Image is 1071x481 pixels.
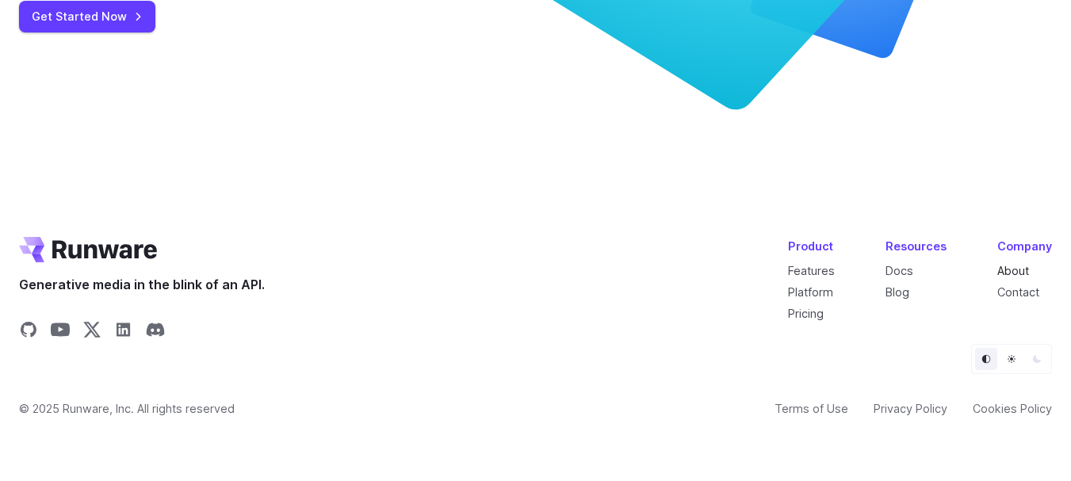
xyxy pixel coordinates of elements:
[997,264,1029,277] a: About
[997,285,1039,299] a: Contact
[114,320,133,344] a: Share on LinkedIn
[788,307,824,320] a: Pricing
[788,285,833,299] a: Platform
[146,320,165,344] a: Share on Discord
[82,320,101,344] a: Share on X
[775,399,848,418] a: Terms of Use
[19,320,38,344] a: Share on GitHub
[19,275,265,296] span: Generative media in the blink of an API.
[885,285,909,299] a: Blog
[997,237,1052,255] div: Company
[975,348,997,370] button: Default
[971,344,1052,374] ul: Theme selector
[885,264,913,277] a: Docs
[1026,348,1048,370] button: Dark
[885,237,947,255] div: Resources
[19,237,157,262] a: Go to /
[19,1,155,32] a: Get Started Now
[1000,348,1023,370] button: Light
[51,320,70,344] a: Share on YouTube
[788,264,835,277] a: Features
[19,399,235,418] span: © 2025 Runware, Inc. All rights reserved
[874,399,947,418] a: Privacy Policy
[788,237,835,255] div: Product
[973,399,1052,418] a: Cookies Policy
